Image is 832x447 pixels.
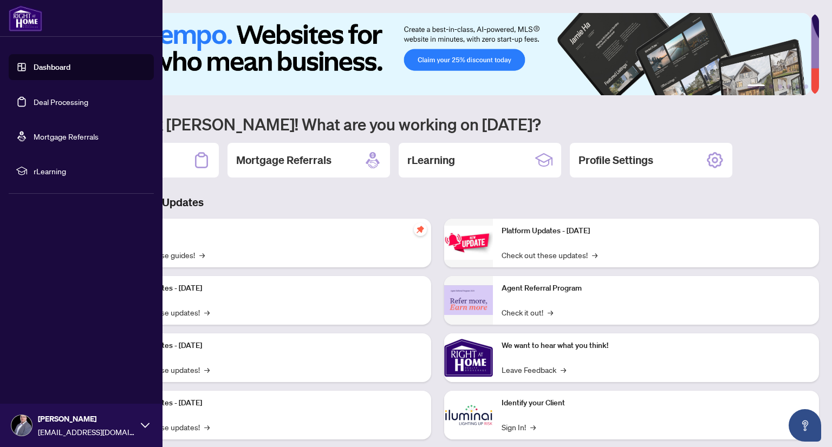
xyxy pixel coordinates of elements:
img: We want to hear what you think! [444,333,493,382]
img: Agent Referral Program [444,285,493,315]
button: 4 [786,84,791,89]
p: Platform Updates - [DATE] [114,282,422,294]
span: → [199,249,205,261]
p: Platform Updates - [DATE] [502,225,810,237]
a: Sign In!→ [502,421,536,433]
img: logo [9,5,42,31]
img: Slide 0 [56,13,811,95]
img: Profile Icon [11,415,32,436]
p: We want to hear what you think! [502,340,810,352]
a: Check out these updates!→ [502,249,597,261]
p: Platform Updates - [DATE] [114,340,422,352]
a: Dashboard [34,62,70,72]
button: 3 [778,84,782,89]
span: → [204,364,210,376]
button: 6 [804,84,808,89]
p: Identify your Client [502,397,810,409]
a: Check it out!→ [502,306,553,318]
span: rLearning [34,165,146,177]
button: 2 [769,84,773,89]
span: → [548,306,553,318]
img: Platform Updates - June 23, 2025 [444,226,493,260]
button: Open asap [789,409,821,442]
button: 5 [795,84,799,89]
h2: Mortgage Referrals [236,153,331,168]
img: Identify your Client [444,391,493,439]
span: → [204,421,210,433]
h2: Profile Settings [578,153,653,168]
p: Self-Help [114,225,422,237]
h1: Welcome back [PERSON_NAME]! What are you working on [DATE]? [56,114,819,134]
span: pushpin [414,223,427,236]
a: Deal Processing [34,97,88,107]
h2: rLearning [407,153,455,168]
span: → [530,421,536,433]
p: Platform Updates - [DATE] [114,397,422,409]
button: 1 [747,84,765,89]
span: → [204,306,210,318]
span: → [561,364,566,376]
a: Leave Feedback→ [502,364,566,376]
a: Mortgage Referrals [34,132,99,141]
span: → [592,249,597,261]
span: [EMAIL_ADDRESS][DOMAIN_NAME] [38,426,135,438]
h3: Brokerage & Industry Updates [56,195,819,210]
span: [PERSON_NAME] [38,413,135,425]
p: Agent Referral Program [502,282,810,294]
